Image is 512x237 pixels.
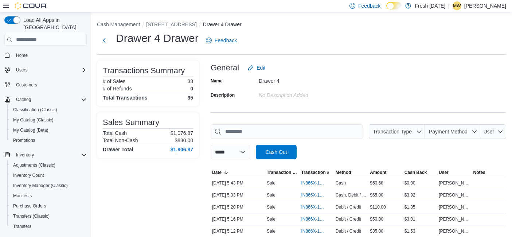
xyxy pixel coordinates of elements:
[368,168,403,177] button: Amount
[334,168,368,177] button: Method
[301,180,325,186] span: IN866X-1328423
[13,80,87,89] span: Customers
[212,170,222,175] span: Date
[386,2,402,9] input: Dark Mode
[10,126,51,135] a: My Catalog (Beta)
[403,168,437,177] button: Cash Back
[301,215,332,224] button: IN866X-1328371
[267,228,275,234] p: Sale
[370,216,383,222] span: $50.00
[336,228,361,234] span: Debit / Credit
[13,66,30,74] button: Users
[257,64,265,71] span: Edit
[103,137,138,143] h6: Total Non-Cash
[439,192,470,198] span: [PERSON_NAME]
[403,179,437,187] div: $0.00
[370,192,383,198] span: $65.00
[13,137,35,143] span: Promotions
[211,203,265,211] div: [DATE] 5:20 PM
[370,204,386,210] span: $110.00
[203,33,240,48] a: Feedback
[97,22,140,27] button: Cash Management
[437,168,472,177] button: User
[301,191,332,199] button: IN866X-1328411
[336,180,346,186] span: Cash
[16,67,27,73] span: Users
[453,1,461,10] div: Maddie Williams
[1,50,90,61] button: Home
[13,66,87,74] span: Users
[10,136,87,145] span: Promotions
[13,203,46,209] span: Purchase Orders
[373,129,412,135] span: Transaction Type
[10,171,47,180] a: Inventory Count
[13,117,54,123] span: My Catalog (Classic)
[10,222,87,231] span: Transfers
[10,116,56,124] a: My Catalog (Classic)
[403,203,437,211] div: $1.35
[211,179,265,187] div: [DATE] 5:43 PM
[7,105,90,115] button: Classification (Classic)
[484,129,495,135] span: User
[7,221,90,232] button: Transfers
[13,51,31,60] a: Home
[301,192,325,198] span: IN866X-1328411
[97,21,506,30] nav: An example of EuiBreadcrumbs
[267,192,275,198] p: Sale
[10,181,71,190] a: Inventory Manager (Classic)
[10,171,87,180] span: Inventory Count
[16,152,34,158] span: Inventory
[369,124,425,139] button: Transaction Type
[103,118,159,127] h3: Sales Summary
[13,81,40,89] a: Customers
[16,53,28,58] span: Home
[480,124,506,139] button: User
[103,86,132,92] h6: # of Refunds
[425,124,480,139] button: Payment Method
[267,170,298,175] span: Transaction Type
[10,202,87,210] span: Purchase Orders
[1,79,90,90] button: Customers
[13,95,87,104] span: Catalog
[10,161,87,170] span: Adjustments (Classic)
[10,105,60,114] a: Classification (Classic)
[211,191,265,199] div: [DATE] 5:33 PM
[336,170,351,175] span: Method
[103,130,127,136] h6: Total Cash
[300,168,334,177] button: Transaction #
[245,61,268,75] button: Edit
[473,170,485,175] span: Notes
[403,215,437,224] div: $3.01
[267,204,275,210] p: Sale
[7,180,90,191] button: Inventory Manager (Classic)
[10,212,52,221] a: Transfers (Classic)
[265,168,300,177] button: Transaction Type
[10,212,87,221] span: Transfers (Classic)
[370,228,383,234] span: $35.00
[10,126,87,135] span: My Catalog (Beta)
[10,105,87,114] span: Classification (Classic)
[10,191,35,200] a: Manifests
[13,151,37,159] button: Inventory
[439,228,470,234] span: [PERSON_NAME]
[211,78,223,84] label: Name
[15,2,47,9] img: Cova
[301,179,332,187] button: IN866X-1328423
[13,162,55,168] span: Adjustments (Classic)
[171,147,193,152] h4: $1,906.87
[13,151,87,159] span: Inventory
[1,150,90,160] button: Inventory
[211,168,265,177] button: Date
[404,170,427,175] span: Cash Back
[20,16,87,31] span: Load All Apps in [GEOGRAPHIC_DATA]
[175,137,193,143] p: $830.00
[7,211,90,221] button: Transfers (Classic)
[370,170,386,175] span: Amount
[10,191,87,200] span: Manifests
[13,95,34,104] button: Catalog
[448,1,450,10] p: |
[370,180,383,186] span: $50.68
[13,51,87,60] span: Home
[7,191,90,201] button: Manifests
[336,216,361,222] span: Debit / Credit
